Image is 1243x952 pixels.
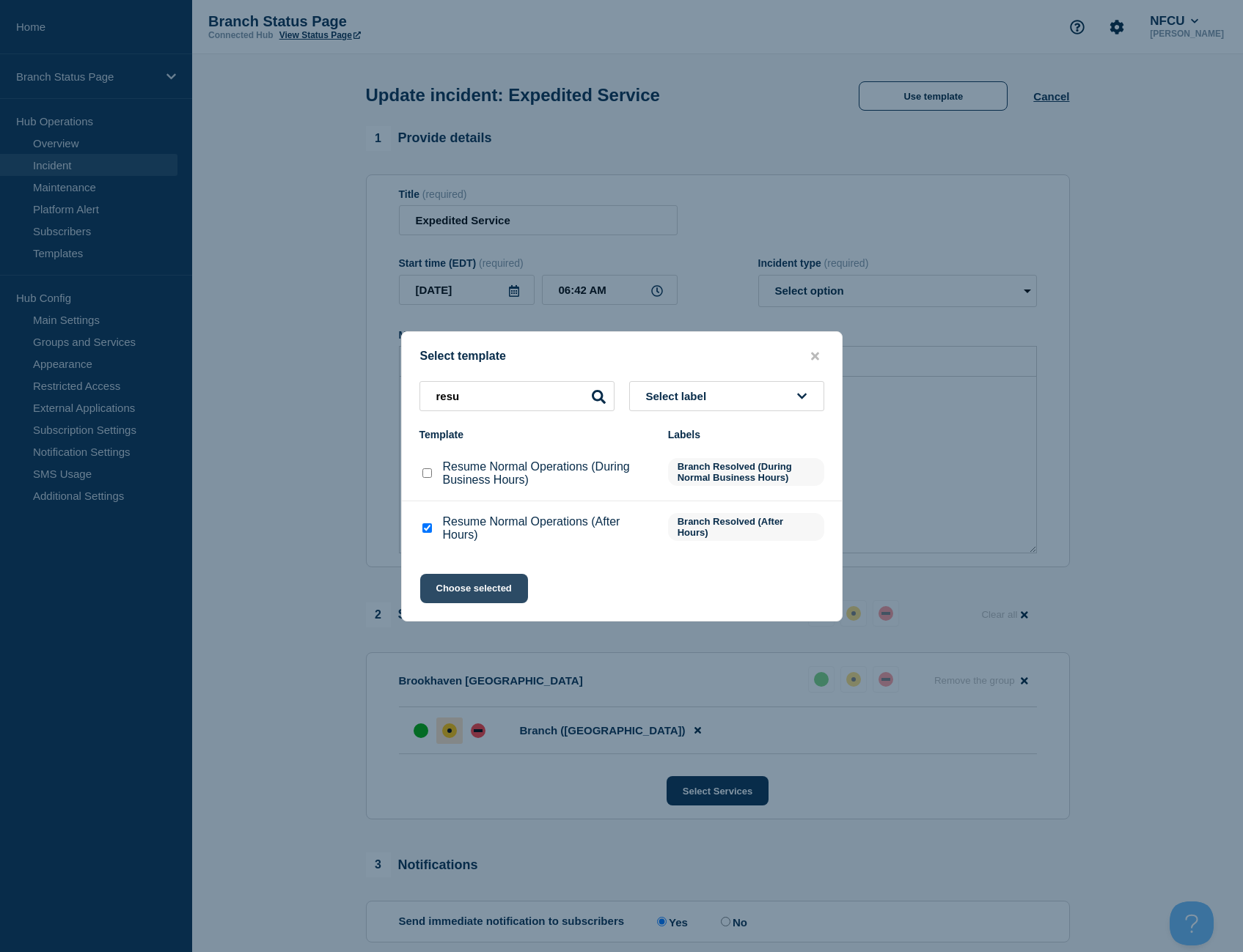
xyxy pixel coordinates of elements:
input: Resume Normal Operations (After Hours) checkbox [422,523,432,533]
span: Select label [646,390,713,402]
p: Resume Normal Operations (After Hours) [443,515,653,542]
p: Resume Normal Operations (During Business Hours) [443,460,653,487]
input: Resume Normal Operations (During Business Hours) checkbox [422,468,432,478]
input: Search templates & labels [419,381,615,411]
div: Labels [668,429,824,440]
button: Select label [629,381,824,411]
div: Select template [402,350,842,364]
button: close button [807,350,824,364]
span: Branch Resolved (During Normal Business Hours) [668,458,824,486]
div: Template [419,429,653,440]
span: Branch Resolved (After Hours) [668,513,824,541]
button: Choose selected [420,574,528,603]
